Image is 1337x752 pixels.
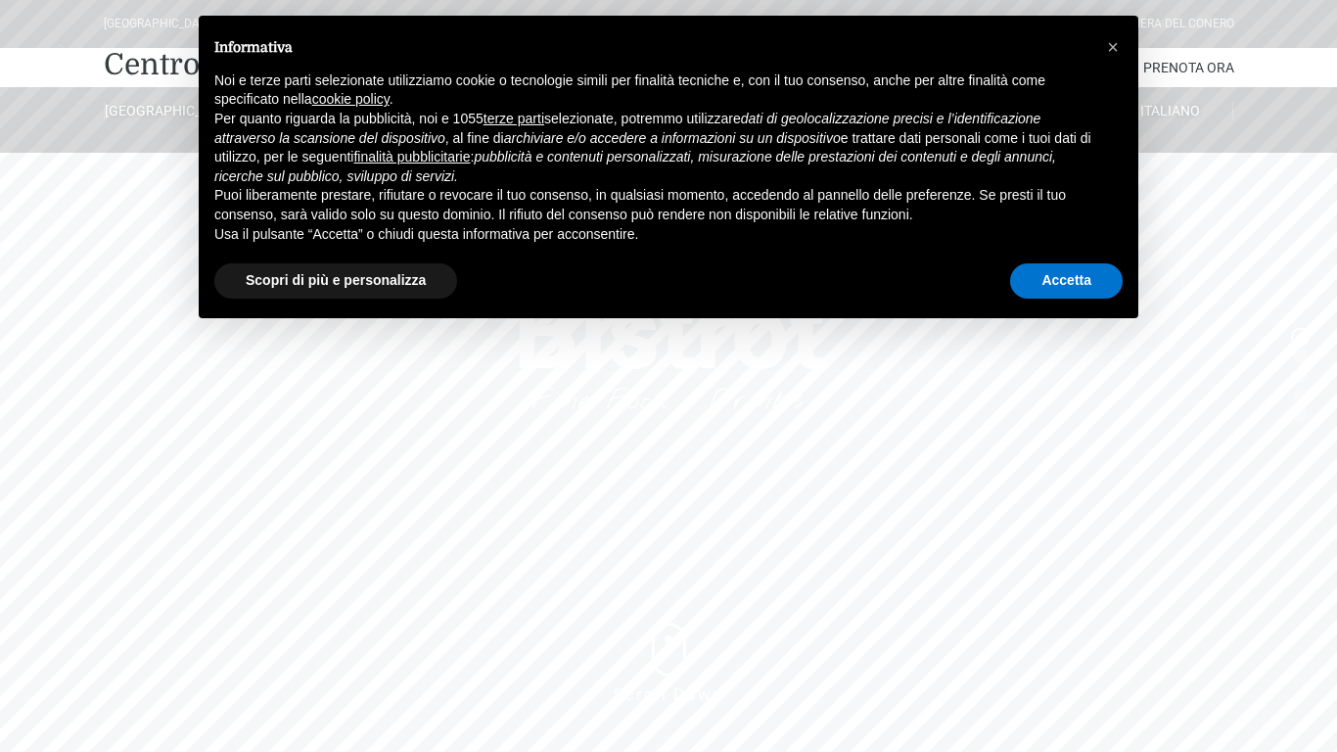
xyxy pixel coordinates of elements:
div: [GEOGRAPHIC_DATA] [104,15,216,33]
a: [GEOGRAPHIC_DATA] [104,102,229,119]
p: Usa il pulsante “Accetta” o chiudi questa informativa per acconsentire. [214,225,1091,245]
a: Centro Vacanze De Angelis [104,45,482,84]
em: dati di geolocalizzazione precisi e l’identificazione attraverso la scansione del dispositivo [214,111,1040,146]
p: Per quanto riguarda la pubblicità, noi e 1055 selezionate, potremmo utilizzare , al fine di e tra... [214,110,1091,186]
span: Italiano [1140,103,1200,118]
button: Scopri di più e personalizza [214,263,457,299]
button: terze parti [484,110,544,129]
h2: Informativa [214,39,1091,56]
span: × [1107,36,1119,58]
a: Prenota Ora [1143,48,1234,87]
button: Chiudi questa informativa [1097,31,1129,63]
p: Noi e terze parti selezionate utilizziamo cookie o tecnologie simili per finalità tecniche e, con... [214,71,1091,110]
a: Italiano [1108,102,1233,119]
a: cookie policy [312,91,390,107]
div: Riviera Del Conero [1120,15,1234,33]
em: pubblicità e contenuti personalizzati, misurazione delle prestazioni dei contenuti e degli annunc... [214,149,1056,184]
p: Puoi liberamente prestare, rifiutare o revocare il tuo consenso, in qualsiasi momento, accedendo ... [214,186,1091,224]
button: finalità pubblicitarie [353,148,470,167]
button: Accetta [1010,263,1123,299]
em: archiviare e/o accedere a informazioni su un dispositivo [504,130,841,146]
